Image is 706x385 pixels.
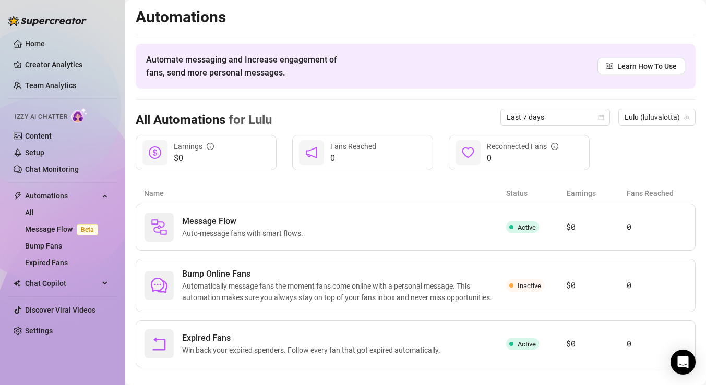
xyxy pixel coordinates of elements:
[182,344,445,356] span: Win back your expired spenders. Follow every fan that got expired automatically.
[207,143,214,150] span: info-circle
[25,258,68,267] a: Expired Fans
[182,268,506,280] span: Bump Online Fans
[627,279,687,292] article: 0
[25,327,53,335] a: Settings
[25,40,45,48] a: Home
[25,208,34,217] a: All
[25,81,76,90] a: Team Analytics
[566,279,626,292] article: $0
[518,340,536,348] span: Active
[627,221,687,233] article: 0
[25,275,99,292] span: Chat Copilot
[146,53,347,79] span: Automate messaging and Increase engagement of fans, send more personal messages.
[487,141,558,152] div: Reconnected Fans
[151,219,167,235] img: svg%3e
[507,109,604,125] span: Last 7 days
[330,142,376,151] span: Fans Reached
[25,306,95,314] a: Discover Viral Videos
[566,338,626,350] article: $0
[625,109,689,125] span: Lulu (luluvalotta)
[551,143,558,150] span: info-circle
[149,146,161,159] span: dollar
[566,221,626,233] article: $0
[567,188,627,199] article: Earnings
[15,112,67,122] span: Izzy AI Chatter
[518,223,536,231] span: Active
[305,146,318,159] span: notification
[25,188,99,204] span: Automations
[25,225,102,233] a: Message FlowBeta
[462,146,474,159] span: heart
[182,228,307,239] span: Auto-message fans with smart flows.
[518,282,541,290] span: Inactive
[25,132,52,140] a: Content
[671,350,696,375] div: Open Intercom Messenger
[627,188,687,199] article: Fans Reached
[506,188,567,199] article: Status
[14,280,20,287] img: Chat Copilot
[617,60,677,72] span: Learn How To Use
[144,188,506,199] article: Name
[151,277,167,294] span: comment
[174,141,214,152] div: Earnings
[330,152,376,165] span: 0
[25,165,79,173] a: Chat Monitoring
[487,152,558,165] span: 0
[136,7,696,27] h2: Automations
[8,16,87,26] img: logo-BBDzfeDw.svg
[25,242,62,250] a: Bump Fans
[77,224,98,235] span: Beta
[71,108,88,123] img: AI Chatter
[684,114,690,120] span: team
[14,192,22,200] span: thunderbolt
[25,56,109,73] a: Creator Analytics
[136,112,272,129] h3: All Automations
[627,338,687,350] article: 0
[182,332,445,344] span: Expired Fans
[25,148,44,157] a: Setup
[606,63,613,70] span: read
[182,215,307,228] span: Message Flow
[174,152,214,165] span: $0
[597,58,685,74] a: Learn How To Use
[225,113,272,127] span: for Lulu
[151,336,167,352] span: rollback
[598,114,604,120] span: calendar
[182,280,506,303] span: Automatically message fans the moment fans come online with a personal message. This automation m...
